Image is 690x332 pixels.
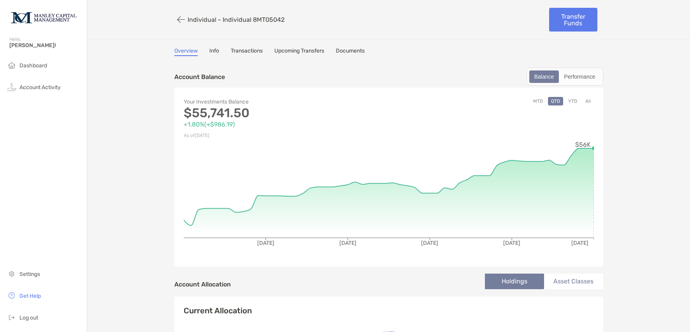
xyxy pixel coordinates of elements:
button: QTD [548,97,563,105]
img: settings icon [7,269,16,278]
img: Zoe Logo [9,3,77,31]
img: activity icon [7,82,16,91]
span: Settings [19,271,40,278]
span: Account Activity [19,84,61,91]
img: household icon [7,60,16,70]
p: Account Balance [174,72,225,82]
img: get-help icon [7,291,16,300]
button: MTD [530,97,546,105]
p: As of [DATE] [184,131,389,141]
span: [PERSON_NAME]! [9,42,82,49]
span: Log out [19,314,38,321]
a: Overview [174,47,198,56]
tspan: [DATE] [571,240,588,246]
span: Dashboard [19,62,47,69]
a: Info [209,47,219,56]
tspan: [DATE] [339,240,356,246]
p: $55,741.50 [184,108,389,118]
p: Individual - Individual 8MT05042 [188,16,284,23]
a: Transfer Funds [549,8,597,32]
div: Balance [530,71,558,82]
div: Performance [560,71,599,82]
tspan: [DATE] [421,240,438,246]
span: Get Help [19,293,41,299]
tspan: $56K [575,141,591,148]
h4: Current Allocation [184,306,252,315]
p: Your Investments Balance [184,97,389,107]
li: Asset Classes [544,274,603,289]
li: Holdings [485,274,544,289]
h4: Account Allocation [174,281,231,288]
tspan: [DATE] [257,240,274,246]
div: segmented control [527,68,603,86]
p: +1.80% ( +$986.19 ) [184,119,389,129]
a: Upcoming Transfers [274,47,324,56]
button: All [582,97,594,105]
a: Transactions [231,47,263,56]
img: logout icon [7,313,16,322]
button: YTD [565,97,580,105]
a: Documents [336,47,365,56]
tspan: [DATE] [503,240,520,246]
